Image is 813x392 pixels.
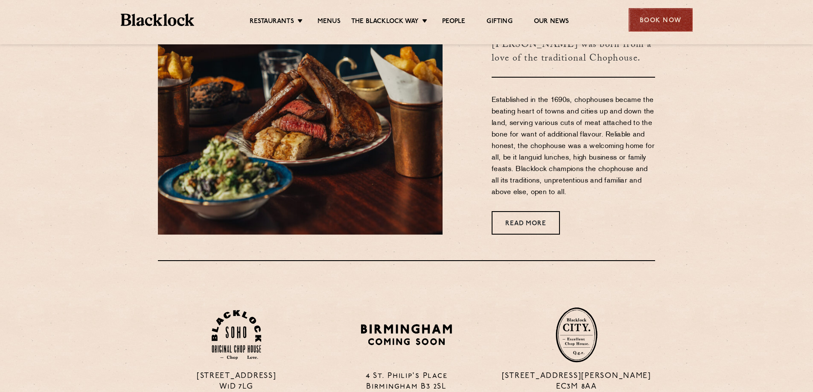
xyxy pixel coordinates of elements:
h3: [PERSON_NAME] was born from a love of the traditional Chophouse. [492,25,655,78]
a: Read More [492,211,560,235]
img: Soho-stamp-default.svg [212,310,261,360]
a: People [442,17,465,27]
a: Menus [318,17,341,27]
a: The Blacklock Way [351,17,419,27]
a: Our News [534,17,569,27]
a: Gifting [487,17,512,27]
a: Restaurants [250,17,294,27]
p: Established in the 1690s, chophouses became the beating heart of towns and cities up and down the... [492,95,655,198]
div: Book Now [629,8,693,32]
img: City-stamp-default.svg [556,307,597,363]
img: BL_Textured_Logo-footer-cropped.svg [121,14,195,26]
img: BIRMINGHAM-P22_-e1747915156957.png [359,321,454,348]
